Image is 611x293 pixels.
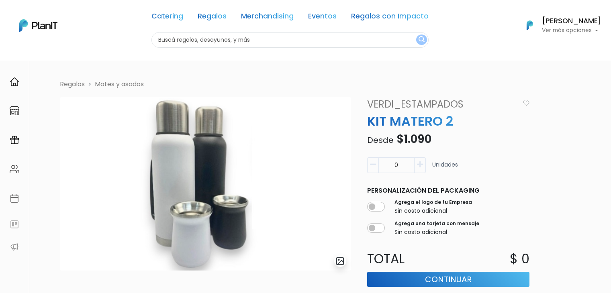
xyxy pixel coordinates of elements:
a: Catering [151,13,183,22]
a: VERDI_ESTAMPADOS [362,97,520,112]
a: Regalos con Impacto [351,13,429,22]
label: Agrega el logo de tu Empresa [394,199,472,206]
img: heart_icon [523,100,529,106]
p: Sin costo adicional [394,228,479,236]
img: 3852134B-B33B-48DE-AD66-139F22FDAB68.jpeg [60,97,351,271]
a: Mates y asados [95,79,144,89]
a: Regalos [198,13,227,22]
img: people-662611757002400ad9ed0e3c099ab2801c6687ba6c219adb57efc949bc21e19d.svg [10,164,19,174]
h6: [PERSON_NAME] [542,18,601,25]
p: Personalización del packaging [367,186,529,195]
img: feedback-78b5a0c8f98aac82b08bfc38622c3050aee476f2c9584af64705fc4e61158814.svg [10,220,19,229]
img: calendar-87d922413cdce8b2cf7b7f5f62616a5cf9e4887200fb71536465627b3292af00.svg [10,193,19,203]
img: home-e721727adea9d79c4d83392d1f703f7f8bce08238fde08b1acbfd93340b81755.svg [10,77,19,87]
img: partners-52edf745621dab592f3b2c58e3bca9d71375a7ef29c3b500c9f145b62cc070d4.svg [10,242,19,252]
img: marketplace-4ceaa7011d94191e9ded77b95e3339b90024bf715f7c57f8cf31f2d8c509eaba.svg [10,106,19,116]
nav: breadcrumb [55,79,571,91]
img: gallery-light [335,256,345,266]
img: PlanIt Logo [521,16,539,34]
input: Buscá regalos, desayunos, y más [151,32,429,48]
span: $1.090 [396,131,431,147]
p: $ 0 [510,249,529,269]
img: PlanIt Logo [19,19,57,32]
li: Regalos [60,79,85,89]
p: Sin costo adicional [394,207,472,215]
span: Desde [367,134,394,146]
button: Continuar [367,272,529,287]
p: Unidades [432,161,458,176]
p: KIT MATERO 2 [362,112,534,131]
button: PlanIt Logo [PERSON_NAME] Ver más opciones [516,15,601,36]
img: search_button-432b6d5273f82d61273b3651a40e1bd1b912527efae98b1b7a1b2c0702e16a8d.svg [419,36,425,44]
a: Merchandising [241,13,294,22]
label: Agrega una tarjeta con mensaje [394,220,479,227]
p: Ver más opciones [542,28,601,33]
p: Total [362,249,448,269]
a: Eventos [308,13,337,22]
img: campaigns-02234683943229c281be62815700db0a1741e53638e28bf9629b52c665b00959.svg [10,135,19,145]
